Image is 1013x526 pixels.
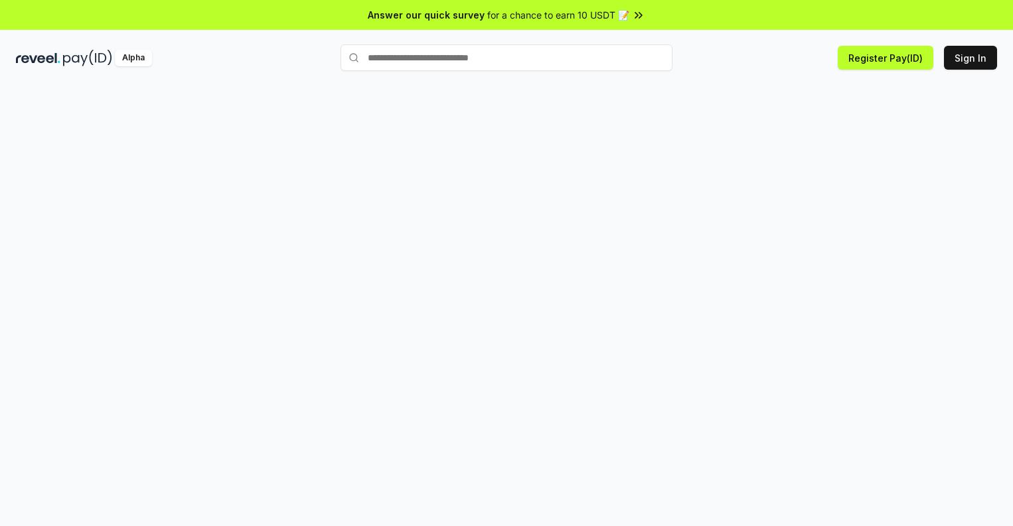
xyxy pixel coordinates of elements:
[944,46,997,70] button: Sign In
[63,50,112,66] img: pay_id
[838,46,933,70] button: Register Pay(ID)
[487,8,629,22] span: for a chance to earn 10 USDT 📝
[115,50,152,66] div: Alpha
[16,50,60,66] img: reveel_dark
[368,8,485,22] span: Answer our quick survey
